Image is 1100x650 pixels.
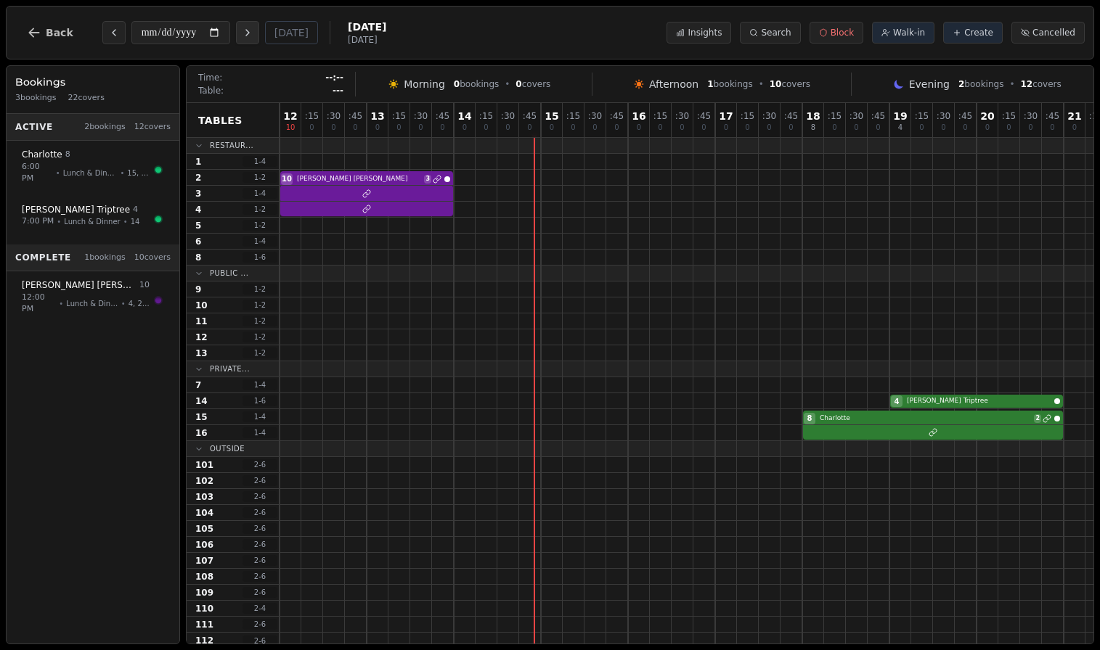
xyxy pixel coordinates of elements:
span: Lunch & Dinner [66,298,118,309]
span: 1 - 2 [243,300,277,310]
span: 1 - 4 [243,188,277,199]
span: : 30 [937,112,950,120]
span: • [120,168,124,178]
span: 13 [370,111,384,121]
span: : 30 [850,112,863,120]
span: : 45 [697,112,711,120]
span: Public ... [210,268,248,279]
span: Restaur... [210,140,253,151]
span: • [1009,78,1014,90]
span: Block [831,27,854,38]
span: 1 - 2 [243,220,277,231]
span: 12 [283,111,297,121]
span: 2 - 6 [243,635,277,646]
span: • [56,168,60,178]
span: 0 [527,124,531,131]
span: 7:00 PM [22,215,54,228]
span: : 15 [741,112,754,120]
span: 10 [286,124,296,131]
span: : 30 [327,112,341,120]
span: 0 [331,124,335,131]
span: 2 - 6 [243,523,277,534]
span: 0 [1050,124,1054,131]
span: 0 [745,124,749,131]
span: 14 [131,216,140,227]
span: 4 [895,396,900,407]
span: : 45 [523,112,537,120]
button: [DATE] [265,21,318,44]
span: --- [333,85,343,96]
span: : 30 [1024,112,1038,120]
span: 15 [195,411,208,423]
span: Afternoon [649,77,698,91]
span: 1 - 2 [243,204,277,215]
span: Lunch & Dinner [63,168,118,178]
span: 2 - 6 [243,491,277,502]
span: Evening [909,77,950,91]
span: 10 [139,279,150,292]
button: [PERSON_NAME] [PERSON_NAME]1012:00 PM•Lunch & Dinner•4, 2, 3 [12,271,174,324]
span: Private... [210,363,250,374]
span: 21 [1067,111,1081,121]
span: 2 - 6 [243,459,277,470]
span: 105 [195,523,213,535]
span: 2 [958,79,964,89]
span: 0 [919,124,924,131]
span: 0 [396,124,401,131]
span: 13 [195,347,208,359]
span: 0 [637,124,641,131]
span: Lunch & Dinner [64,216,120,227]
span: [PERSON_NAME] [PERSON_NAME] [22,279,137,291]
span: • [759,78,764,90]
span: Insights [688,27,722,38]
span: 102 [195,475,213,487]
span: 10 covers [134,252,171,264]
span: : 45 [958,112,972,120]
span: : 15 [1002,112,1016,120]
span: 1 - 4 [243,379,277,390]
span: bookings [958,78,1003,90]
span: 0 [832,124,836,131]
span: : 45 [1046,112,1059,120]
button: Create [943,22,1003,44]
span: 0 [353,124,357,131]
span: [DATE] [348,20,386,34]
span: 2 - 4 [243,603,277,614]
button: Insights [667,22,731,44]
span: 19 [893,111,907,121]
span: Complete [15,252,71,263]
span: 2 bookings [84,121,126,133]
span: covers [770,78,810,90]
span: 111 [195,619,213,630]
span: 103 [195,491,213,503]
span: 4 [133,204,138,216]
span: 0 [701,124,706,131]
span: 12 [1020,79,1032,89]
span: 101 [195,459,213,471]
span: 0 [1006,124,1011,131]
span: bookings [707,78,752,90]
span: 0 [680,124,684,131]
span: : 30 [762,112,776,120]
span: 17 [719,111,733,121]
span: 3 [195,188,201,199]
span: 0 [1028,124,1032,131]
span: 8 [811,124,815,131]
span: 1 [195,156,201,168]
span: 2 - 6 [243,555,277,566]
span: 0 [1072,124,1077,131]
span: : 45 [784,112,798,120]
span: : 30 [588,112,602,120]
span: 0 [658,124,662,131]
span: Cancelled [1032,27,1075,38]
span: 109 [195,587,213,598]
span: 1 [707,79,713,89]
span: : 45 [871,112,885,120]
span: 12:00 PM [22,292,56,316]
span: 0 [614,124,619,131]
span: 0 [724,124,728,131]
span: Create [964,27,993,38]
span: 0 [484,124,488,131]
span: 0 [789,124,793,131]
span: 15 [545,111,558,121]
